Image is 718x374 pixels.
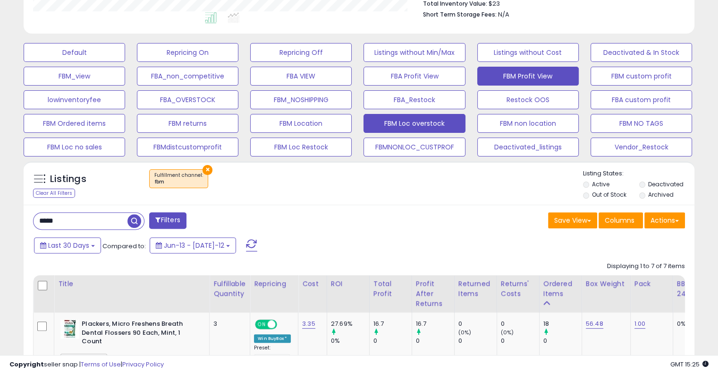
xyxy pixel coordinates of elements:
[592,180,609,188] label: Active
[605,216,634,225] span: Columns
[423,10,497,18] b: Short Term Storage Fees:
[677,279,711,299] div: BB Share 24h.
[591,90,692,109] button: FBA custom profit
[137,43,238,62] button: Repricing On
[458,320,497,328] div: 0
[583,169,694,178] p: Listing States:
[586,319,603,329] a: 56.48
[644,212,685,228] button: Actions
[137,90,238,109] button: FBA_OVERSTOCK
[648,180,683,188] label: Deactivated
[203,165,212,175] button: ×
[34,237,101,253] button: Last 30 Days
[670,360,709,369] span: 2025-08-12 15:25 GMT
[416,279,450,309] div: Profit After Returns
[373,279,408,299] div: Total Profit
[458,329,472,336] small: (0%)
[24,67,125,86] button: FBM_view
[477,114,579,133] button: FBM non location
[122,360,164,369] a: Privacy Policy
[363,138,465,157] button: FBMNONLOC_CUSTPROF
[501,337,539,345] div: 0
[58,279,205,289] div: Title
[416,337,454,345] div: 0
[60,320,79,339] img: 51MHpXCXT+L._SL40_.jpg
[331,320,369,328] div: 27.69%
[331,279,365,289] div: ROI
[373,337,412,345] div: 0
[9,360,164,369] div: seller snap | |
[24,90,125,109] button: lowinventoryfee
[150,237,236,253] button: Jun-13 - [DATE]-12
[276,321,291,329] span: OFF
[458,279,493,299] div: Returned Items
[102,242,146,251] span: Compared to:
[477,67,579,86] button: FBM Profit View
[543,279,578,299] div: Ordered Items
[154,179,203,185] div: fbm
[256,321,268,329] span: ON
[548,212,597,228] button: Save View
[363,114,465,133] button: FBM Loc overstock
[607,262,685,271] div: Displaying 1 to 7 of 7 items
[363,43,465,62] button: Listings without Min/Max
[254,279,294,289] div: Repricing
[501,329,514,336] small: (0%)
[137,138,238,157] button: FBMdistcustomprofit
[416,320,454,328] div: 16.7
[154,172,203,186] span: Fulfillment channel :
[477,43,579,62] button: Listings without Cost
[363,67,465,86] button: FBA Profit View
[677,320,708,328] div: 0%
[82,320,196,348] b: Plackers, Micro Freshens Breath Dental Flossers 90 Each, Mint, 1 Count
[250,43,352,62] button: Repricing Off
[477,138,579,157] button: Deactivated_listings
[302,279,323,289] div: Cost
[498,10,509,19] span: N/A
[477,90,579,109] button: Restock OOS
[9,360,44,369] strong: Copyright
[149,212,186,229] button: Filters
[48,241,89,250] span: Last 30 Days
[331,337,369,345] div: 0%
[543,320,582,328] div: 18
[634,279,669,289] div: Pack
[582,275,630,313] th: CSV column name: cust_attr_5_box weight
[137,114,238,133] button: FBM returns
[137,67,238,86] button: FBA_non_competitive
[591,43,692,62] button: Deactivated & In Stock
[302,319,315,329] a: 3.35
[164,241,224,250] span: Jun-13 - [DATE]-12
[24,43,125,62] button: Default
[213,320,243,328] div: 3
[591,138,692,157] button: Vendor_Restock
[250,67,352,86] button: FBA VIEW
[50,173,86,186] h5: Listings
[24,138,125,157] button: FBM Loc no sales
[250,114,352,133] button: FBM Location
[24,114,125,133] button: FBM Ordered items
[501,279,535,299] div: Returns' Costs
[458,337,497,345] div: 0
[630,275,673,313] th: CSV column name: cust_attr_2_pack
[33,189,75,198] div: Clear All Filters
[501,320,539,328] div: 0
[373,320,412,328] div: 16.7
[254,345,291,366] div: Preset:
[254,334,291,343] div: Win BuyBox *
[363,90,465,109] button: FBA_Restock
[250,138,352,157] button: FBM Loc Restock
[591,67,692,86] button: FBM custom profit
[634,319,646,329] a: 1.00
[648,191,673,199] label: Archived
[591,114,692,133] button: FBM NO TAGS
[81,360,121,369] a: Terms of Use
[543,337,582,345] div: 0
[213,279,246,299] div: Fulfillable Quantity
[599,212,643,228] button: Columns
[586,279,626,289] div: Box weight
[250,90,352,109] button: FBM_NOSHIPPING
[592,191,626,199] label: Out of Stock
